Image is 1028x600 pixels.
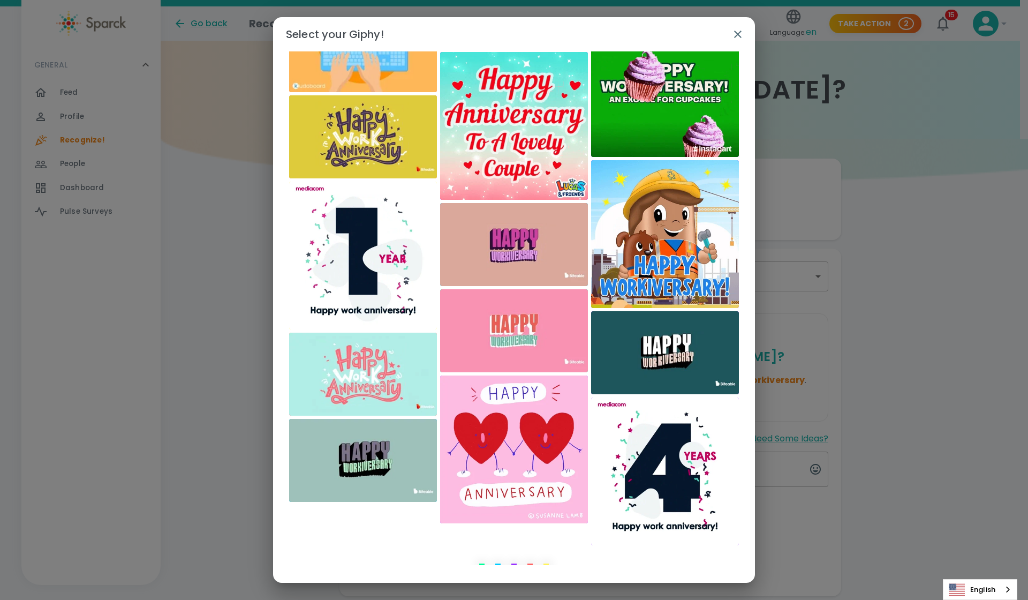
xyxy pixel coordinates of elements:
[440,376,588,523] img: Illustrated gif. Two hearts with smiley faces on them and stick legs and arms hold hands and boun...
[943,580,1017,599] a: English
[591,397,739,545] img: Anniversary Peoplefirst GIF by MediaComGlobal
[289,95,437,178] img: Celebrate Happy Anniversary GIF by Biteable
[943,579,1017,600] div: Language
[440,203,588,286] img: Work Anniversary GIF by Biteable
[591,311,739,394] img: Work Anniversary GIF by Biteable
[440,52,588,200] img: Happy Anniversary Hearts GIF by Lucas and Friends by RV AppStudios
[289,182,437,329] img: Anniversary Peoplefirst GIF by MediaComGlobal
[591,9,739,157] img: Happy Anniversary Delivery GIF by Instacart
[289,419,437,502] img: Work Anniversary GIF by Biteable
[943,579,1017,600] aside: Language selected: English
[440,289,588,372] img: Work Anniversary GIF by Biteable
[289,333,437,416] img: Celebrate Happy Anniversary GIF by Biteable
[591,160,739,308] img: Happy Dog GIF by Educational Insights
[273,17,755,51] h2: Select your Giphy!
